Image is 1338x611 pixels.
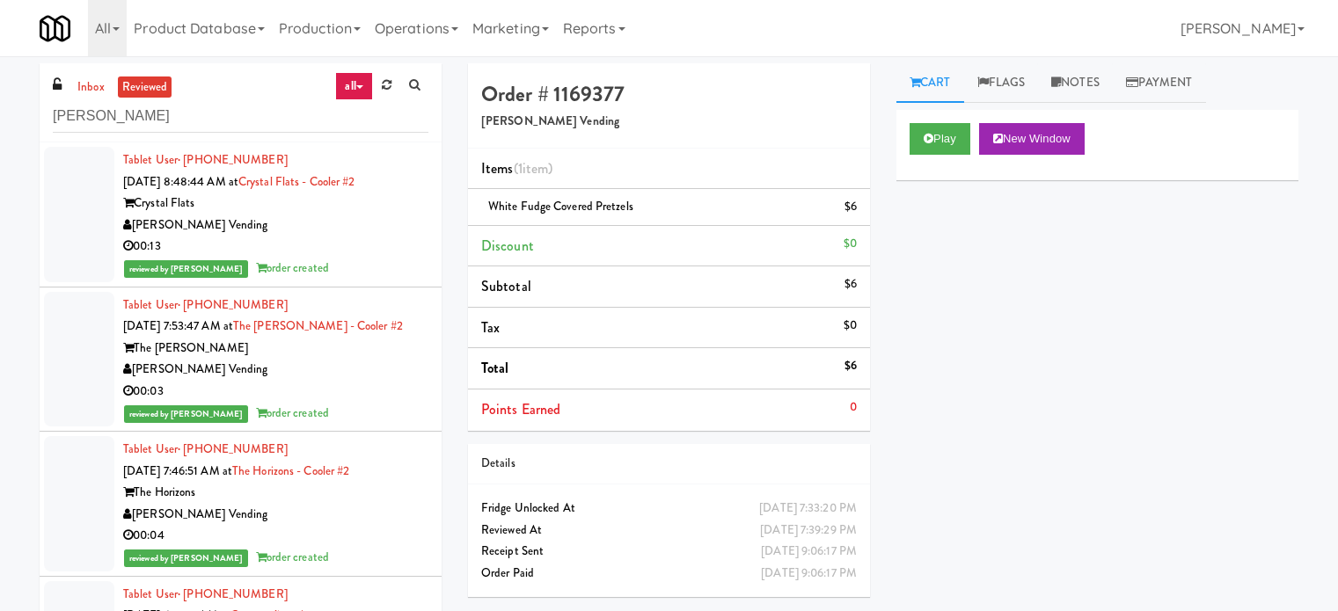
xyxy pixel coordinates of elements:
[514,158,553,178] span: (1 )
[53,100,428,133] input: Search vision orders
[123,359,428,381] div: [PERSON_NAME] Vending
[123,525,428,547] div: 00:04
[124,549,248,567] span: reviewed by [PERSON_NAME]
[481,276,531,296] span: Subtotal
[481,399,560,419] span: Points Earned
[232,462,349,479] a: The Horizons - Cooler #2
[481,83,857,105] h4: Order # 1169377
[481,520,857,542] div: Reviewed At
[256,404,329,421] span: order created
[123,215,428,236] div: [PERSON_NAME] Vending
[123,317,233,334] span: [DATE] 7:53:47 AM at
[481,358,509,378] span: Total
[759,498,857,520] div: [DATE] 7:33:20 PM
[844,196,857,218] div: $6
[123,193,428,215] div: Crystal Flats
[1113,63,1206,103] a: Payment
[238,173,355,190] a: Crystal Flats - Cooler #2
[523,158,548,178] ng-pluralize: item
[844,273,857,295] div: $6
[178,296,288,313] span: · [PHONE_NUMBER]
[844,315,857,337] div: $0
[124,405,248,423] span: reviewed by [PERSON_NAME]
[123,173,238,190] span: [DATE] 8:48:44 AM at
[40,432,442,577] li: Tablet User· [PHONE_NUMBER][DATE] 7:46:51 AM atThe Horizons - Cooler #2The Horizons[PERSON_NAME] ...
[123,440,288,457] a: Tablet User· [PHONE_NUMBER]
[335,72,372,100] a: all
[1038,63,1113,103] a: Notes
[844,233,857,255] div: $0
[123,296,288,313] a: Tablet User· [PHONE_NUMBER]
[760,520,857,542] div: [DATE] 7:39:29 PM
[123,236,428,258] div: 00:13
[481,236,534,256] span: Discount
[40,13,70,44] img: Micromart
[964,63,1039,103] a: Flags
[761,541,857,563] div: [DATE] 9:06:17 PM
[256,259,329,276] span: order created
[896,63,964,103] a: Cart
[844,355,857,377] div: $6
[481,498,857,520] div: Fridge Unlocked At
[123,381,428,403] div: 00:03
[233,317,403,334] a: The [PERSON_NAME] - Cooler #2
[850,396,857,418] div: 0
[40,142,442,287] li: Tablet User· [PHONE_NUMBER][DATE] 8:48:44 AM atCrystal Flats - Cooler #2Crystal Flats[PERSON_NAME...
[481,541,857,563] div: Receipt Sent
[123,586,288,602] a: Tablet User· [PHONE_NUMBER]
[178,586,288,602] span: · [PHONE_NUMBER]
[123,151,288,168] a: Tablet User· [PHONE_NUMBER]
[178,151,288,168] span: · [PHONE_NUMBER]
[910,123,970,155] button: Play
[256,549,329,565] span: order created
[123,482,428,504] div: The Horizons
[118,76,172,98] a: reviewed
[40,287,442,433] li: Tablet User· [PHONE_NUMBER][DATE] 7:53:47 AM atThe [PERSON_NAME] - Cooler #2The [PERSON_NAME][PER...
[481,158,552,178] span: Items
[73,76,109,98] a: inbox
[488,198,633,215] span: White Fudge Covered Pretzels
[123,462,232,479] span: [DATE] 7:46:51 AM at
[481,317,500,338] span: Tax
[481,115,857,128] h5: [PERSON_NAME] Vending
[979,123,1085,155] button: New Window
[123,338,428,360] div: The [PERSON_NAME]
[761,563,857,585] div: [DATE] 9:06:17 PM
[178,440,288,457] span: · [PHONE_NUMBER]
[481,453,857,475] div: Details
[123,504,428,526] div: [PERSON_NAME] Vending
[481,563,857,585] div: Order Paid
[124,260,248,278] span: reviewed by [PERSON_NAME]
